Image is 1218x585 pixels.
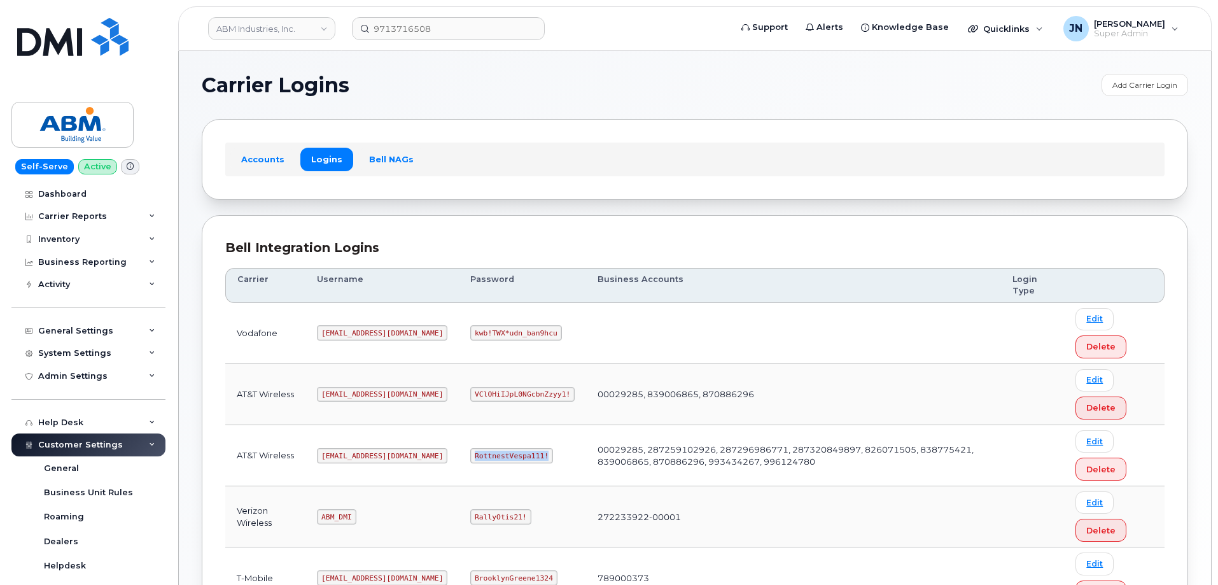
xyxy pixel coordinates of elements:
code: [EMAIL_ADDRESS][DOMAIN_NAME] [317,448,447,463]
a: Edit [1075,430,1114,453]
th: Login Type [1001,268,1064,303]
th: Business Accounts [586,268,1001,303]
th: Carrier [225,268,305,303]
code: RallyOtis21! [470,509,531,525]
div: Bell Integration Logins [225,239,1165,257]
button: Delete [1075,397,1126,419]
td: Verizon Wireless [225,486,305,547]
button: Delete [1075,458,1126,481]
code: VClOHiIJpL0NGcbnZzyy1! [470,387,575,402]
button: Delete [1075,519,1126,542]
a: Edit [1075,553,1114,575]
th: Password [459,268,586,303]
code: [EMAIL_ADDRESS][DOMAIN_NAME] [317,325,447,341]
a: Bell NAGs [358,148,424,171]
span: Carrier Logins [202,76,349,95]
a: Accounts [230,148,295,171]
td: 00029285, 839006865, 870886296 [586,364,1001,425]
code: kwb!TWX*udn_ban9hcu [470,325,561,341]
a: Edit [1075,491,1114,514]
a: Edit [1075,369,1114,391]
code: ABM_DMI [317,509,356,525]
span: Delete [1086,463,1116,476]
td: 272233922-00001 [586,486,1001,547]
th: Username [305,268,459,303]
code: RottnestVespa111! [470,448,553,463]
a: Add Carrier Login [1102,74,1188,96]
a: Edit [1075,308,1114,330]
code: [EMAIL_ADDRESS][DOMAIN_NAME] [317,387,447,402]
td: 00029285, 287259102926, 287296986771, 287320849897, 826071505, 838775421, 839006865, 870886296, 9... [586,425,1001,486]
span: Delete [1086,341,1116,353]
button: Delete [1075,335,1126,358]
td: AT&T Wireless [225,364,305,425]
td: AT&T Wireless [225,425,305,486]
span: Delete [1086,525,1116,537]
td: Vodafone [225,303,305,364]
span: Delete [1086,402,1116,414]
a: Logins [300,148,353,171]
